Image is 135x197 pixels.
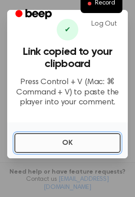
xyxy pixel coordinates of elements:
div: ✔ [57,19,78,40]
h3: Link copied to your clipboard [14,46,121,70]
a: Log Out [82,13,126,35]
button: OK [14,133,121,153]
p: Press Control + V (Mac: ⌘ Command + V) to paste the player into your comment. [14,77,121,108]
a: Beep [9,6,60,23]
